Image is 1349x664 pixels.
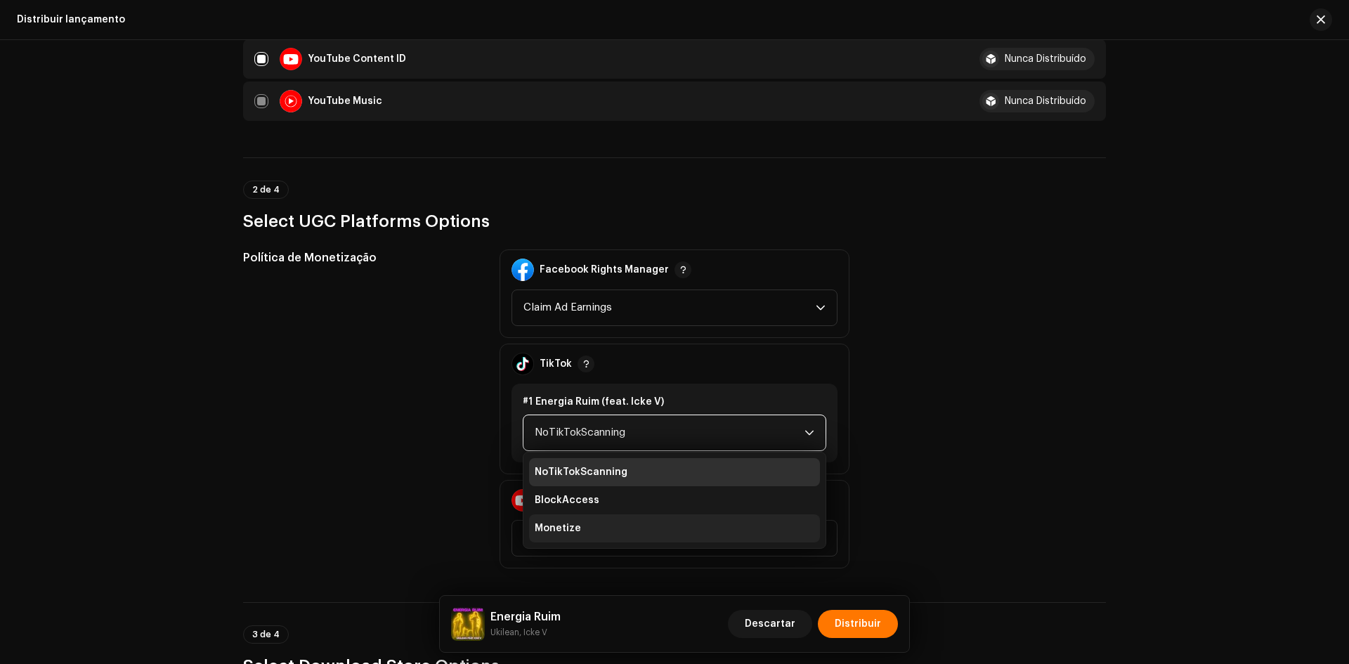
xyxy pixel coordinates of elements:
[745,610,795,638] span: Descartar
[804,415,814,450] div: dropdown trigger
[728,610,812,638] button: Descartar
[535,415,804,450] span: NoTikTokScanning
[535,493,599,507] span: BlockAccess
[535,465,627,479] span: NoTikTokScanning
[540,264,669,275] div: Facebook Rights Manager
[490,608,561,625] h5: Energia Ruim
[529,486,820,514] li: BlockAccess
[490,625,561,639] small: Energia Ruim
[1005,96,1086,106] div: Nunca Distribuído
[523,290,816,325] span: Claim Ad Earnings
[529,514,820,542] li: Monetize
[523,453,826,548] ul: Option List
[835,610,881,638] span: Distribuir
[252,630,280,639] span: 3 de 4
[308,54,406,64] div: YouTube Content ID
[243,210,1106,233] h3: Select UGC Platforms Options
[818,610,898,638] button: Distribuir
[243,249,477,266] h5: Política de Monetização
[523,395,826,409] div: #1 Energia Ruim (feat. Icke V)
[17,14,125,25] div: Distribuir lançamento
[529,458,820,486] li: NoTikTokScanning
[252,185,280,194] span: 2 de 4
[535,521,581,535] span: Monetize
[540,358,572,370] div: TikTok
[451,607,485,641] img: eb71bc48-416d-4ea0-b15d-6b124ed7b8e1
[308,96,382,106] div: YouTube Music
[1005,54,1086,64] div: Nunca Distribuído
[816,290,826,325] div: dropdown trigger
